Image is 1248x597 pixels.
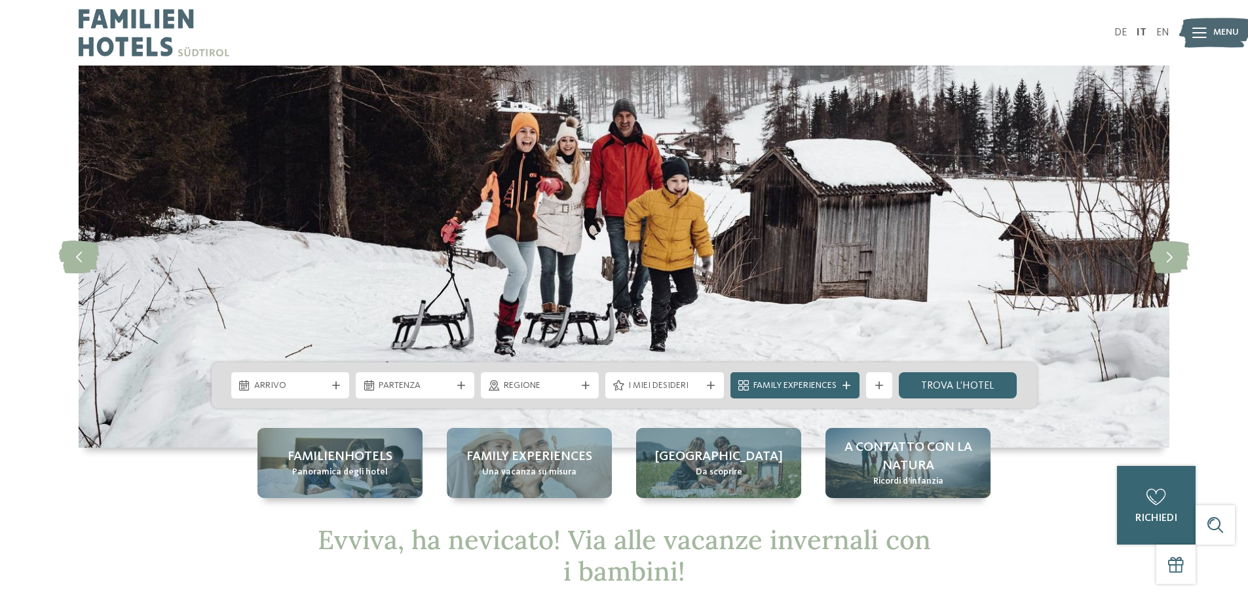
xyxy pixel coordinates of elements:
a: EN [1156,28,1169,38]
span: I miei desideri [628,379,701,393]
span: Familienhotels [288,448,392,466]
span: richiedi [1135,513,1177,524]
a: DE [1114,28,1127,38]
a: IT [1137,28,1146,38]
span: Menu [1213,26,1239,39]
span: [GEOGRAPHIC_DATA] [655,448,783,466]
span: Family Experiences [753,379,837,393]
span: Una vacanza su misura [482,466,577,479]
a: Vacanze invernali con bambini? Solo in Alto Adige! Family experiences Una vacanza su misura [447,428,612,498]
span: Family experiences [466,448,592,466]
span: Arrivo [254,379,327,393]
span: A contatto con la natura [839,438,977,475]
a: richiedi [1117,466,1196,545]
span: Ricordi d’infanzia [873,475,943,488]
img: Vacanze invernali con bambini? Solo in Alto Adige! [79,66,1169,448]
a: trova l’hotel [899,372,1017,398]
a: Vacanze invernali con bambini? Solo in Alto Adige! A contatto con la natura Ricordi d’infanzia [825,428,991,498]
a: Vacanze invernali con bambini? Solo in Alto Adige! [GEOGRAPHIC_DATA] Da scoprire [636,428,801,498]
span: Panoramica degli hotel [292,466,388,479]
span: Evviva, ha nevicato! Via alle vacanze invernali con i bambini! [318,523,931,588]
span: Da scoprire [696,466,742,479]
span: Regione [504,379,577,393]
span: Partenza [379,379,451,393]
a: Vacanze invernali con bambini? Solo in Alto Adige! Familienhotels Panoramica degli hotel [257,428,423,498]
